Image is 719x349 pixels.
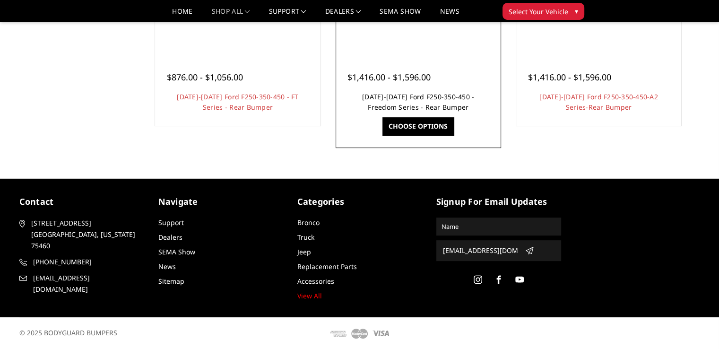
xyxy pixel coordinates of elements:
[212,8,250,22] a: shop all
[158,262,176,271] a: News
[347,71,431,83] span: $1,416.00 - $1,596.00
[382,117,454,135] a: Choose Options
[362,92,474,112] a: [DATE]-[DATE] Ford F250-350-450 - Freedom Series - Rear Bumper
[297,233,314,242] a: Truck
[177,92,298,112] a: [DATE]-[DATE] Ford F250-350-450 - FT Series - Rear Bumper
[19,256,144,268] a: [PHONE_NUMBER]
[439,243,521,258] input: Email
[672,304,719,349] iframe: Chat Widget
[325,8,361,22] a: Dealers
[167,71,243,83] span: $876.00 - $1,056.00
[158,218,184,227] a: Support
[19,195,144,208] h5: contact
[297,277,334,286] a: Accessories
[33,272,143,295] span: [EMAIL_ADDRESS][DOMAIN_NAME]
[297,291,322,300] a: View All
[438,219,560,234] input: Name
[509,7,568,17] span: Select Your Vehicle
[297,195,422,208] h5: Categories
[31,218,141,252] span: [STREET_ADDRESS] [GEOGRAPHIC_DATA], [US_STATE] 75460
[575,6,578,16] span: ▾
[297,247,311,256] a: Jeep
[158,277,184,286] a: Sitemap
[19,272,144,295] a: [EMAIL_ADDRESS][DOMAIN_NAME]
[539,92,658,112] a: [DATE]-[DATE] Ford F250-350-450-A2 Series-Rear Bumper
[19,328,117,337] span: © 2025 BODYGUARD BUMPERS
[502,3,584,20] button: Select Your Vehicle
[158,247,195,256] a: SEMA Show
[269,8,306,22] a: Support
[158,195,283,208] h5: Navigate
[297,218,320,227] a: Bronco
[172,8,192,22] a: Home
[158,233,182,242] a: Dealers
[33,256,143,268] span: [PHONE_NUMBER]
[528,71,611,83] span: $1,416.00 - $1,596.00
[436,195,561,208] h5: signup for email updates
[440,8,459,22] a: News
[297,262,357,271] a: Replacement Parts
[380,8,421,22] a: SEMA Show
